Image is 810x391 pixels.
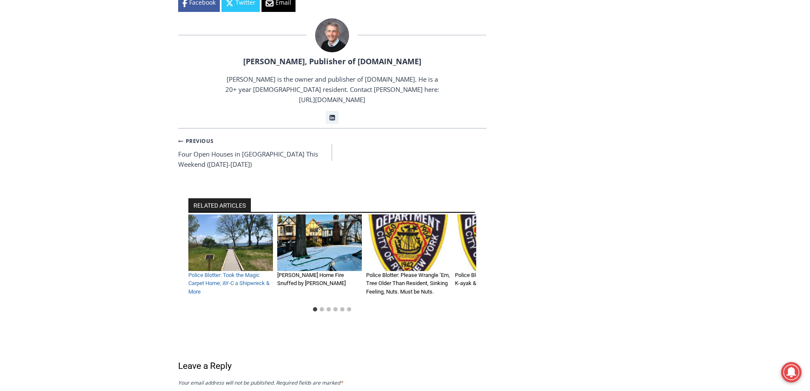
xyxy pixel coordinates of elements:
[333,307,338,311] button: Go to slide 4
[320,307,324,311] button: Go to slide 2
[277,214,362,302] div: 2 of 6
[276,379,343,386] span: Required fields are marked
[327,307,331,311] button: Go to slide 3
[455,214,540,271] img: Rye PD logo
[243,56,421,66] a: [PERSON_NAME], Publisher of [DOMAIN_NAME]
[366,214,451,271] img: Rye PD logo
[188,272,270,295] a: Police Blotter: Took the Magic Carpet Home; AY-C a Shipwreck & More
[366,214,451,302] div: 3 of 6
[178,379,275,386] span: Your email address will not be published.
[455,214,540,302] div: 4 of 6
[313,307,317,311] button: Go to slide 1
[455,272,536,287] a: Police Blotter: Trashy Behavior; O-K-ayak & More
[188,306,476,313] ul: Select a slide to show
[178,137,214,145] small: Previous
[340,307,344,311] button: Go to slide 5
[178,135,333,169] a: PreviousFour Open Houses in [GEOGRAPHIC_DATA] This Weekend ([DATE]-[DATE])
[178,360,486,373] h3: Leave a Reply
[224,74,440,105] p: [PERSON_NAME] is the owner and publisher of [DOMAIN_NAME]. He is a 20+ year [DEMOGRAPHIC_DATA] re...
[366,272,450,295] a: Police Blotter: Please Wrangle ‘Em, Tree Older Than Resident, Sinking Feeling, Nuts. Must be Nuts.
[188,214,273,271] img: WM Edith Read #31 Sanctuary Boardwalk #2 5_18
[277,214,362,271] img: (PHOTO: On Friday, January 24, 2025, Rye FD responded to a call reporting heavy smoke inside a st...
[347,307,351,311] button: Go to slide 6
[188,214,273,302] div: 1 of 6
[178,135,486,169] nav: Posts
[188,198,251,213] h2: RELATED ARTICLES
[277,272,346,287] a: [PERSON_NAME] Home Fire Snuffed by [PERSON_NAME]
